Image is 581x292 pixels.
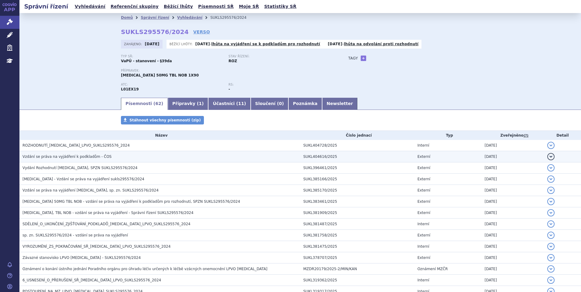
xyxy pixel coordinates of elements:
[22,256,141,260] span: Závazné stanovisko LPVO QINLOCK - SUKLS295576/2024
[300,162,414,174] td: SUKL396461/2025
[229,83,330,87] p: RS:
[121,69,336,73] p: Přípravek:
[121,87,139,91] strong: RIPRETINIB
[22,244,170,249] span: VYROZUMĚNÍ_ZS_POKRAČOVÁNÍ_SŘ_QINLOCK_LPVO_SUKLS295576_2024
[22,177,144,181] span: QINLOCK - Vzdání se práva na vyjádření sukls295576/2024
[547,209,555,216] button: detail
[482,151,544,162] td: [DATE]
[238,101,244,106] span: 11
[414,131,482,140] th: Typ
[22,233,128,237] span: sp. zn. SUKLS295576/2024 - vzdání se práva na vyjádření
[361,56,366,61] a: +
[418,211,430,215] span: Externí
[344,42,419,46] a: lhůta na odvolání proti rozhodnutí
[418,188,430,192] span: Externí
[418,267,448,271] span: Oznámení MZČR
[262,2,298,11] a: Statistiky SŘ
[547,254,555,261] button: detail
[418,143,429,148] span: Interní
[482,219,544,230] td: [DATE]
[418,222,429,226] span: Interní
[524,134,528,138] abbr: (?)
[22,199,240,204] span: QINLOCK 50MG TBL NOB - vzdání se práva na vyjádření k podkladům pro rozhodnutí, SPZN SUKLS295576/...
[418,278,429,282] span: Interní
[121,73,199,77] span: [MEDICAL_DATA] 50MG TBL NOB 1X90
[229,87,230,91] strong: -
[300,252,414,263] td: SUKL378707/2025
[22,222,191,226] span: SDĚLENÍ_O_UKONČENÍ_ZJIŠŤOVÁNÍ_PODKLADŮ_QINLOCK_LPVO_SUKLS295576_2024
[482,252,544,263] td: [DATE]
[237,2,261,11] a: Moje SŘ
[547,243,555,250] button: detail
[196,2,235,11] a: Písemnosti SŘ
[121,55,222,58] p: Typ SŘ:
[482,196,544,207] td: [DATE]
[482,263,544,275] td: [DATE]
[418,199,430,204] span: Externí
[482,241,544,252] td: [DATE]
[195,42,320,46] p: -
[300,174,414,185] td: SUKL385166/2025
[170,42,194,46] span: Běžící lhůty:
[418,256,430,260] span: Externí
[22,188,159,192] span: Vzdání se práva na vyjádření QINLOCK, sp. zn. SUKLS295576/2024
[544,131,581,140] th: Detail
[300,131,414,140] th: Číslo jednací
[482,140,544,151] td: [DATE]
[73,2,107,11] a: Vyhledávání
[211,42,320,46] a: lhůta na vyjádření se k podkladům pro rozhodnutí
[300,185,414,196] td: SUKL385170/2025
[19,131,300,140] th: Název
[300,151,414,162] td: SUKL404616/2025
[482,131,544,140] th: Zveřejněno
[22,267,267,271] span: Oznámení o konání ústního jednání Poradního orgánu pro úhradu léčiv určených k léčbě vzácných one...
[121,59,172,63] strong: VaPÚ - stanovení - §39da
[22,154,112,159] span: Vzdání se práva na vyjádření k podkladům - ČOS
[121,116,204,124] a: Stáhnout všechny písemnosti (zip)
[547,187,555,194] button: detail
[482,174,544,185] td: [DATE]
[547,164,555,171] button: detail
[162,2,195,11] a: Běžící lhůty
[482,230,544,241] td: [DATE]
[482,207,544,219] td: [DATE]
[288,98,322,110] a: Poznámka
[547,153,555,160] button: detail
[418,154,430,159] span: Externí
[300,275,414,286] td: SUKL319362/2025
[229,59,237,63] strong: ROZ
[547,220,555,228] button: detail
[210,13,254,22] li: SUKLS295576/2024
[328,42,342,46] strong: [DATE]
[328,42,419,46] p: -
[141,15,169,20] a: Správní řízení
[418,233,430,237] span: Externí
[121,28,189,36] strong: SUKLS295576/2024
[129,118,201,122] span: Stáhnout všechny písemnosti (zip)
[22,143,130,148] span: ROZHODNUTÍ_QINLOCK_LPVO_SUKLS295576_2024
[482,185,544,196] td: [DATE]
[547,265,555,273] button: detail
[195,42,210,46] strong: [DATE]
[279,101,282,106] span: 0
[547,232,555,239] button: detail
[482,162,544,174] td: [DATE]
[22,278,161,282] span: 6_USNESENÍ_O_PŘERUŠENÍ_SŘ_QINLOCK_LPVO_SUKLS295576_2024
[300,241,414,252] td: SUKL381475/2025
[547,277,555,284] button: detail
[19,2,73,11] h2: Správní řízení
[168,98,208,110] a: Přípravky (1)
[22,211,194,215] span: QINLOCK, TBL NOB - vzdání se práva na vyjádření - Správní řízení SUKLS295576/2024
[229,55,330,58] p: Stav řízení:
[418,244,429,249] span: Interní
[547,175,555,183] button: detail
[124,42,143,46] span: Zahájeno:
[547,142,555,149] button: detail
[199,101,202,106] span: 1
[300,219,414,230] td: SUKL381487/2025
[193,29,210,35] a: VERSO
[121,83,222,87] p: ATC:
[155,101,161,106] span: 62
[300,230,414,241] td: SUKL381758/2025
[547,198,555,205] button: detail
